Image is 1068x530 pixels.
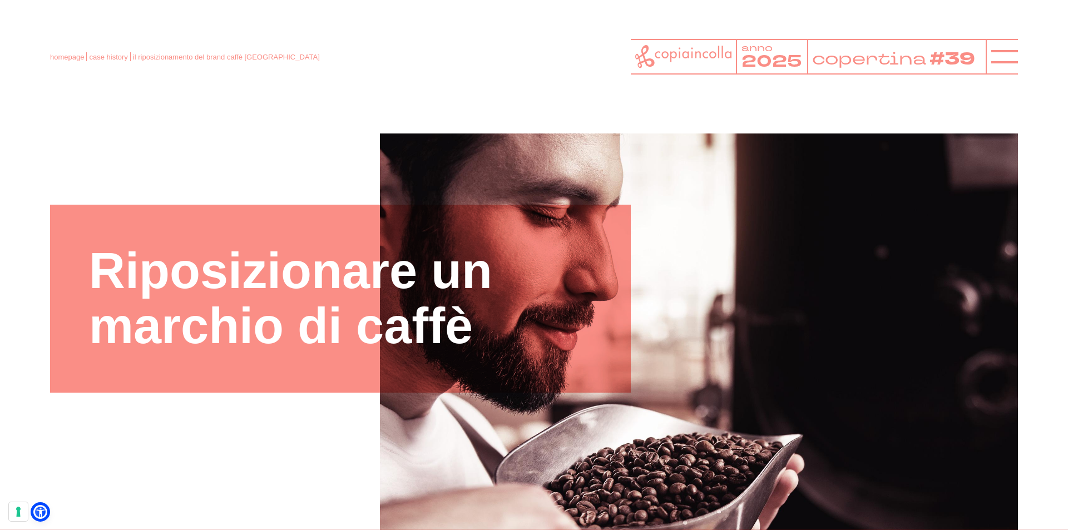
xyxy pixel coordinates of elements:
a: Open Accessibility Menu [33,505,47,519]
tspan: #39 [933,47,980,72]
a: case history [89,53,127,61]
span: il riposizionamento del brand caffè [GEOGRAPHIC_DATA] [133,53,320,61]
tspan: copertina [812,47,929,70]
a: homepage [50,53,84,61]
tspan: 2025 [741,51,802,73]
tspan: anno [741,42,773,55]
button: Le tue preferenze relative al consenso per le tecnologie di tracciamento [9,502,28,521]
h1: Riposizionare un marchio di caffè [89,244,592,354]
